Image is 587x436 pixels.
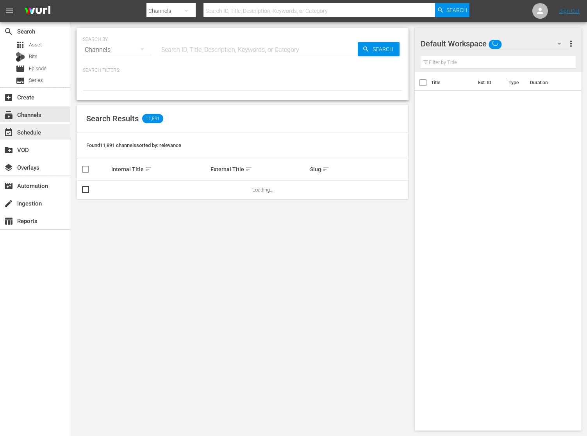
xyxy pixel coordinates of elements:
span: Episode [29,65,46,73]
span: Automation [4,181,13,191]
span: Channels [4,110,13,120]
span: sort [322,166,329,173]
span: more_vert [566,39,576,48]
span: Overlays [4,163,13,172]
span: Asset [16,40,25,50]
span: VOD [4,145,13,155]
span: menu [5,6,14,16]
span: Series [16,76,25,85]
span: Search Results [86,114,139,123]
span: Bits [29,53,37,60]
div: Default Workspace [421,33,569,55]
span: Search [4,27,13,36]
span: Asset [29,41,42,49]
span: Search [446,3,467,17]
span: Found 11,891 channels sorted by: relevance [86,142,181,148]
span: Reports [4,216,13,226]
span: Search [369,42,400,56]
span: Series [29,76,43,84]
img: ans4CAIJ8jUAAAAAAAAAAAAAAAAAAAAAAAAgQb4GAAAAAAAAAAAAAAAAAAAAAAAAJMjXAAAAAAAAAAAAAAAAAAAAAAAAgAT5G... [19,2,56,20]
th: Ext. ID [473,72,504,94]
th: Type [504,72,525,94]
span: Episode [16,64,25,73]
th: Duration [525,72,572,94]
div: External Title [211,165,307,174]
button: more_vert [566,34,576,53]
p: Search Filters: [83,67,402,74]
span: Schedule [4,128,13,137]
div: Slug [310,165,407,174]
div: Internal Title [111,165,208,174]
button: Search [358,42,400,56]
div: Bits [16,52,25,62]
div: Channels [83,39,152,61]
span: sort [145,166,152,173]
span: 11,891 [142,114,163,123]
th: Title [431,72,473,94]
button: Search [435,3,469,17]
span: Create [4,93,13,102]
span: sort [245,166,252,173]
span: Loading... [252,187,273,193]
a: Sign Out [559,8,580,14]
span: Ingestion [4,199,13,208]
